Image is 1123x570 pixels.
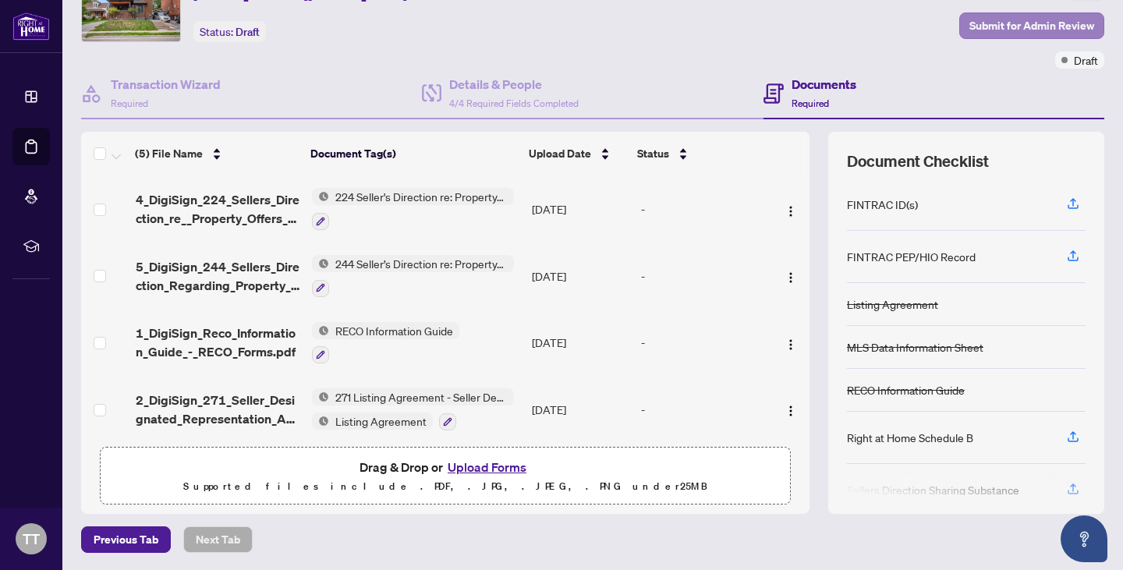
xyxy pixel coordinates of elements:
span: Document Checklist [847,150,989,172]
h4: Transaction Wizard [111,75,221,94]
button: Status Icon244 Seller’s Direction re: Property/Offers [312,255,514,297]
span: Draft [1074,51,1098,69]
span: TT [23,528,40,550]
img: Logo [785,271,797,284]
button: Logo [778,196,803,221]
span: 2_DigiSign_271_Seller_Designated_Representation_Agreement_Authority_to_Offer_for_Sale_-_PropTx-[P... [136,391,299,428]
h4: Documents [792,75,856,94]
button: Next Tab [183,526,253,553]
span: 4_DigiSign_224_Sellers_Direction_re__Property_Offers_-_Imp_Info_for_Seller_Ack_-_PropTx-[PERSON_N... [136,190,299,228]
div: FINTRAC ID(s) [847,196,918,213]
p: Supported files include .PDF, .JPG, .JPEG, .PNG under 25 MB [110,477,781,496]
div: Right at Home Schedule B [847,429,973,446]
span: Previous Tab [94,527,158,552]
td: [DATE] [526,243,635,310]
img: Logo [785,405,797,417]
th: (5) File Name [129,132,304,175]
span: Required [111,97,148,109]
div: FINTRAC PEP/HIO Record [847,248,976,265]
img: Status Icon [312,255,329,272]
span: Required [792,97,829,109]
span: 1_DigiSign_Reco_Information_Guide_-_RECO_Forms.pdf [136,324,299,361]
div: - [641,334,765,351]
h4: Details & People [449,75,579,94]
img: logo [12,12,50,41]
span: 5_DigiSign_244_Sellers_Direction_Regarding_Property_Offers_-_PropTx-[PERSON_NAME].pdf [136,257,299,295]
div: - [641,200,765,218]
td: [DATE] [526,376,635,443]
span: 244 Seller’s Direction re: Property/Offers [329,255,514,272]
span: 224 Seller's Direction re: Property/Offers - Important Information for Seller Acknowledgement [329,188,514,205]
span: 4/4 Required Fields Completed [449,97,579,109]
div: MLS Data Information Sheet [847,338,983,356]
span: RECO Information Guide [329,322,459,339]
th: Upload Date [523,132,631,175]
img: Logo [785,338,797,351]
span: (5) File Name [135,145,203,162]
img: Status Icon [312,388,329,405]
div: Listing Agreement [847,296,938,313]
th: Document Tag(s) [304,132,523,175]
img: Logo [785,205,797,218]
span: Submit for Admin Review [969,13,1094,38]
div: Status: [193,21,266,42]
button: Submit for Admin Review [959,12,1104,39]
span: Listing Agreement [329,412,433,430]
span: Drag & Drop or [360,457,531,477]
button: Previous Tab [81,526,171,553]
span: Status [637,145,669,162]
button: Status Icon224 Seller's Direction re: Property/Offers - Important Information for Seller Acknowle... [312,188,514,230]
img: Status Icon [312,412,329,430]
span: Upload Date [529,145,591,162]
button: Logo [778,330,803,355]
td: [DATE] [526,310,635,377]
img: Status Icon [312,322,329,339]
td: [DATE] [526,175,635,243]
div: RECO Information Guide [847,381,965,398]
span: Drag & Drop orUpload FormsSupported files include .PDF, .JPG, .JPEG, .PNG under25MB [101,448,790,505]
div: - [641,267,765,285]
img: Status Icon [312,188,329,205]
div: - [641,401,765,418]
button: Status IconRECO Information Guide [312,322,459,364]
span: Draft [236,25,260,39]
button: Logo [778,264,803,289]
th: Status [631,132,767,175]
span: 271 Listing Agreement - Seller Designated Representation Agreement Authority to Offer for Sale [329,388,514,405]
button: Upload Forms [443,457,531,477]
button: Open asap [1061,515,1107,562]
button: Logo [778,397,803,422]
button: Status Icon271 Listing Agreement - Seller Designated Representation Agreement Authority to Offer ... [312,388,514,430]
